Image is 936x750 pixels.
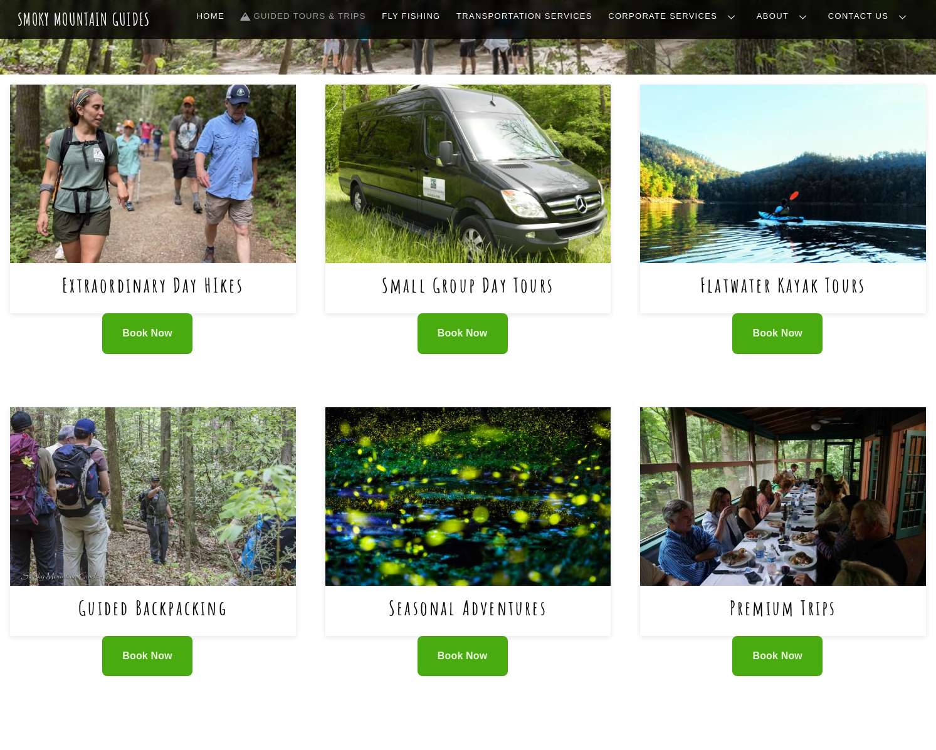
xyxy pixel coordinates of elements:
a: Smoky Mountain Guides [18,9,150,29]
a: Premium Trips [730,595,837,620]
img: Small Group Day Tours [325,85,611,263]
a: Guided Tours & Trips [236,3,371,29]
span: Book Now [438,327,488,340]
img: Guided Backpacking [10,407,296,586]
a: Book Now [102,313,192,354]
span: Book Now [438,650,488,663]
span: Book Now [752,650,802,663]
a: Book Now [418,313,508,354]
a: Guided Backpacking [78,595,228,620]
a: About [752,3,817,29]
a: Book Now [732,313,823,354]
a: Small Group Day Tours [382,272,554,298]
a: Book Now [732,636,823,677]
span: Book Now [122,327,172,340]
a: Fly Fishing [377,3,445,29]
a: Book Now [418,636,508,677]
a: Seasonal Adventures [389,595,547,620]
a: Book Now [102,636,192,677]
a: Transportation Services [451,3,597,29]
img: Flatwater Kayak Tours [640,85,926,263]
span: Book Now [752,327,802,340]
img: Seasonal Adventures [325,407,611,586]
a: Corporate Services [603,3,745,29]
a: Flatwater Kayak Tours [700,272,866,298]
a: Home [192,3,229,29]
img: Extraordinary Day HIkes [10,85,296,263]
span: Book Now [122,650,172,663]
a: Extraordinary Day HIkes [62,272,244,298]
img: Premium Trips [640,407,926,586]
a: Contact Us [823,3,917,29]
